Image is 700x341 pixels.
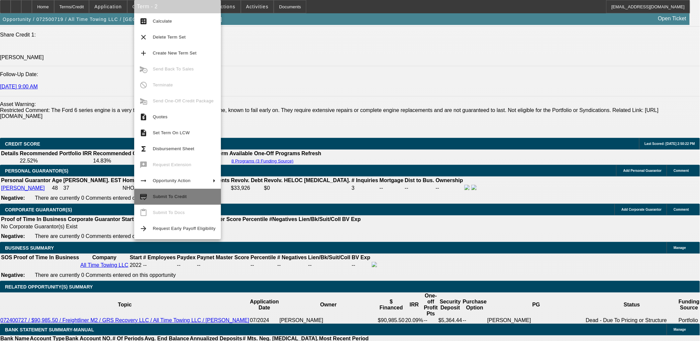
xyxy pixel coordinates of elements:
td: Portfolio [678,317,700,324]
span: Create New Term Set [153,51,197,56]
b: Company [92,255,117,260]
b: BV Exp [342,216,361,222]
span: Disbursement Sheet [153,146,194,151]
img: facebook-icon.png [372,262,377,267]
button: 8 Programs (3 Funding Source) [230,158,296,164]
mat-icon: add [140,49,148,57]
td: $0 [264,184,351,192]
b: Negative: [1,233,25,239]
th: Refresh [301,150,322,157]
th: Funding Source [678,292,700,317]
b: # Negatives [277,255,307,260]
td: -- [462,317,487,324]
b: #Negatives [269,216,298,222]
th: Recommended One Off IRR [93,150,163,157]
div: -- [250,262,276,268]
td: NHO [122,184,171,192]
th: Proof of Time In Business [1,216,67,223]
mat-icon: description [140,129,148,137]
button: Activities [241,0,274,13]
mat-icon: arrow_forward [140,225,148,233]
span: Manage [674,246,686,250]
span: Calculate [153,19,172,24]
th: PG [487,292,585,317]
td: 20.09% [405,317,424,324]
div: -- [277,262,307,268]
a: [PERSON_NAME] [1,185,45,191]
b: [PERSON_NAME]. EST [63,177,121,183]
button: Application [89,0,127,13]
b: Mortgage [380,177,404,183]
span: Request Early Payoff Eligibility [153,226,216,231]
td: -- [177,262,196,269]
span: Comment [674,169,689,172]
span: Actions [217,4,236,9]
b: Personal Guarantor [1,177,50,183]
b: # Inquiries [351,177,378,183]
th: One-off Profit Pts [424,292,438,317]
span: PERSONAL GUARANTOR(S) [5,168,68,173]
td: 2022 [130,262,142,269]
span: There are currently 0 Comments entered on this opportunity [35,233,176,239]
td: 07/2024 [250,317,279,324]
th: IRR [405,292,424,317]
span: Comment [674,208,689,211]
span: CORPORATE GUARANTOR(S) [5,207,72,212]
th: Status [585,292,678,317]
b: Dist to Bus. [405,177,435,183]
b: Paynet Master Score [197,255,249,260]
span: Application [94,4,122,9]
span: BANK STATEMENT SUMMARY-MANUAL [5,327,94,332]
span: Submit To Credit [153,194,187,199]
mat-icon: calculate [140,17,148,25]
td: 48 [51,184,62,192]
span: There are currently 0 Comments entered on this opportunity [35,272,176,278]
span: Opportunity Action [153,178,191,183]
div: -- [197,262,249,268]
td: 14.83% [93,158,163,164]
td: [PERSON_NAME] [279,317,378,324]
b: Start [130,255,142,260]
td: -- [351,262,371,269]
span: -- [143,262,147,268]
b: Lien/Bk/Suit/Coll [308,255,350,260]
b: Corporate Guarantor [68,216,120,222]
b: Paydex [177,255,196,260]
td: No Corporate Guarantor(s) Exist [1,223,364,230]
b: Percentile [243,216,268,222]
td: -- [405,184,435,192]
td: Dead - Due To Pricing or Structure [585,317,678,324]
th: Purchase Option [462,292,487,317]
span: CREDIT SCORE [5,141,40,147]
b: Percentile [250,255,276,260]
span: Set Term On LCW [153,130,190,135]
td: -- [308,262,351,269]
b: Ownership [436,177,463,183]
td: $33,926 [231,184,263,192]
a: Open Ticket [655,13,689,24]
td: 22.52% [19,158,92,164]
b: # Employees [143,255,176,260]
td: [PERSON_NAME] [487,317,585,324]
b: Revolv. HELOC [MEDICAL_DATA]. [264,177,350,183]
b: BV Exp [352,255,370,260]
b: Home Owner Since [123,177,171,183]
span: There are currently 0 Comments entered on this opportunity [35,195,176,201]
th: Security Deposit [438,292,462,317]
th: Owner [279,292,378,317]
a: 072400727 / $90,985.50 / Freightliner M2 / GRS Recovery LLC / All Time Towing LLC / [PERSON_NAME] [0,317,249,323]
span: Activities [246,4,269,9]
img: facebook-icon.png [464,185,470,190]
img: linkedin-icon.png [471,185,477,190]
td: -- [435,184,463,192]
span: Add Personal Guarantor [623,169,662,172]
button: Credit Package [128,0,175,13]
a: All Time Towing LLC [80,262,129,268]
td: -- [424,317,438,324]
span: RELATED OPPORTUNITY(S) SUMMARY [5,284,93,289]
b: Lien/Bk/Suit/Coll [299,216,341,222]
th: Application Date [250,292,279,317]
span: BUSINESS SUMMARY [5,245,54,251]
th: Proof of Time In Business [13,254,79,261]
span: Opportunity / 072500719 / All Time Towing LLC / [GEOGRAPHIC_DATA][PERSON_NAME] [3,17,223,22]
